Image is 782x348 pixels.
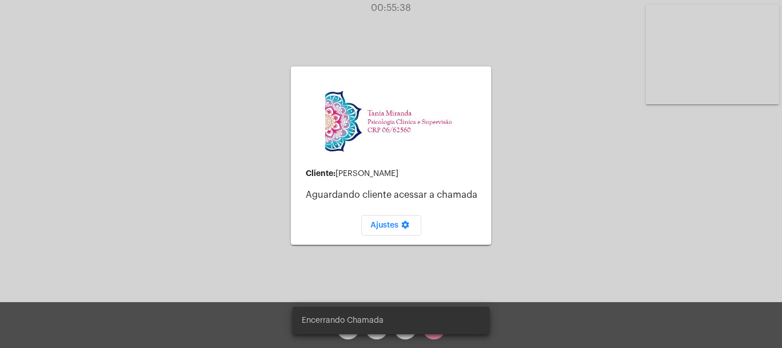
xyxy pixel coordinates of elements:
[306,169,335,177] strong: Cliente:
[306,169,482,178] div: [PERSON_NAME]
[398,220,412,234] mat-icon: settings
[302,315,384,326] span: Encerrando Chamada
[361,215,421,236] button: Ajustes
[370,221,412,229] span: Ajustes
[371,3,411,13] span: 00:55:38
[306,190,482,200] p: Aguardando cliente acessar a chamada
[325,88,457,155] img: 82f91219-cc54-a9e9-c892-318f5ec67ab1.jpg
